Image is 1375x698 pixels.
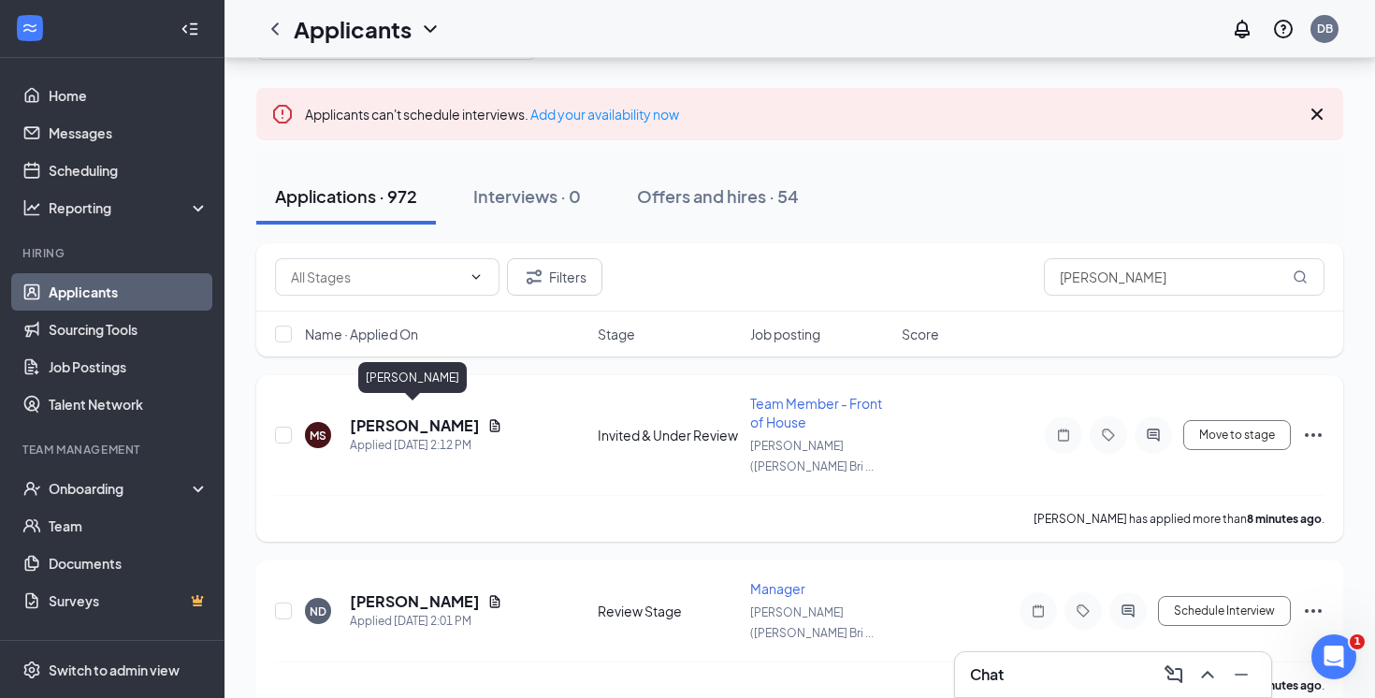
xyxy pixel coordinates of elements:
p: [PERSON_NAME] has applied more than . [1034,511,1324,527]
input: All Stages [291,267,461,287]
div: Invited & Under Review [598,426,739,444]
div: Reporting [49,198,210,217]
a: Scheduling [49,152,209,189]
svg: Tag [1072,603,1094,618]
a: Home [49,77,209,114]
svg: ChevronUp [1196,663,1219,686]
h5: [PERSON_NAME] [350,415,480,436]
svg: Document [487,594,502,609]
div: Hiring [22,245,205,261]
svg: MagnifyingGlass [1293,269,1308,284]
div: DB [1317,21,1333,36]
button: Minimize [1226,660,1256,690]
button: Filter Filters [507,258,602,296]
svg: Cross [1306,103,1328,125]
svg: Error [271,103,294,125]
span: [PERSON_NAME] ([PERSON_NAME] Bri ... [750,439,874,473]
svg: ChevronLeft [264,18,286,40]
b: 8 minutes ago [1247,512,1322,526]
div: Applied [DATE] 2:12 PM [350,436,502,455]
svg: Notifications [1231,18,1253,40]
div: Onboarding [49,479,193,498]
svg: WorkstreamLogo [21,19,39,37]
span: Manager [750,580,805,597]
svg: Note [1027,603,1049,618]
svg: ChevronDown [419,18,441,40]
div: Team Management [22,442,205,458]
a: Team [49,507,209,545]
button: ComposeMessage [1159,660,1189,690]
a: SurveysCrown [49,582,209,619]
button: Move to stage [1183,420,1291,450]
b: 19 minutes ago [1240,678,1322,692]
a: Job Postings [49,348,209,385]
svg: Tag [1097,428,1120,443]
span: Score [902,325,939,343]
svg: ActiveChat [1142,428,1165,443]
input: Search in applications [1044,258,1324,296]
div: Interviews · 0 [473,184,581,208]
svg: Settings [22,661,41,679]
span: 1 [1350,634,1365,649]
div: ND [310,603,326,619]
svg: ActiveChat [1117,603,1139,618]
button: Schedule Interview [1158,596,1291,626]
a: Documents [49,545,209,582]
div: Applied [DATE] 2:01 PM [350,612,502,631]
span: Job posting [750,325,820,343]
svg: Ellipses [1302,600,1324,622]
svg: Minimize [1230,663,1252,686]
a: Messages [49,114,209,152]
span: [PERSON_NAME] ([PERSON_NAME] Bri ... [750,605,874,640]
a: Applicants [49,273,209,311]
a: Sourcing Tools [49,311,209,348]
div: [PERSON_NAME] [358,362,467,393]
div: Offers and hires · 54 [637,184,799,208]
a: Talent Network [49,385,209,423]
span: Applicants can't schedule interviews. [305,106,679,123]
span: Name · Applied On [305,325,418,343]
h3: Chat [970,664,1004,685]
div: Applications · 972 [275,184,417,208]
svg: Collapse [181,20,199,38]
h5: [PERSON_NAME] [350,591,480,612]
span: Team Member - Front of House [750,395,882,430]
svg: ComposeMessage [1163,663,1185,686]
svg: ChevronDown [469,269,484,284]
h1: Applicants [294,13,412,45]
svg: Filter [523,266,545,288]
svg: Analysis [22,198,41,217]
div: MS [310,428,326,444]
svg: Note [1052,428,1075,443]
div: Switch to admin view [49,661,180,679]
svg: Ellipses [1302,424,1324,446]
div: Review Stage [598,602,739,620]
button: ChevronUp [1193,660,1223,690]
span: Stage [598,325,635,343]
svg: Document [487,418,502,433]
iframe: Intercom live chat [1311,634,1356,679]
svg: UserCheck [22,479,41,498]
a: Add your availability now [530,106,679,123]
svg: QuestionInfo [1272,18,1295,40]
